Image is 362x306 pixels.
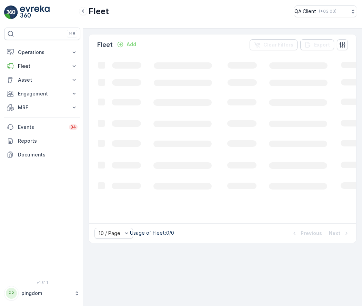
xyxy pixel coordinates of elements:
[114,40,139,49] button: Add
[250,39,298,50] button: Clear Filters
[314,41,330,48] p: Export
[300,39,334,50] button: Export
[18,124,65,131] p: Events
[18,90,67,97] p: Engagement
[18,49,67,56] p: Operations
[4,134,80,148] a: Reports
[4,286,80,300] button: PPpingdom
[6,288,17,299] div: PP
[18,151,78,158] p: Documents
[294,6,356,17] button: QA Client(+03:00)
[70,124,76,130] p: 34
[18,76,67,83] p: Asset
[4,59,80,73] button: Fleet
[4,120,80,134] a: Events34
[18,104,67,111] p: MRF
[263,41,293,48] p: Clear Filters
[89,6,109,17] p: Fleet
[4,280,80,285] span: v 1.51.1
[294,8,316,15] p: QA Client
[4,101,80,114] button: MRF
[127,41,136,48] p: Add
[130,229,174,236] p: Usage of Fleet : 0/0
[301,230,322,237] p: Previous
[328,229,351,237] button: Next
[4,6,18,19] img: logo
[69,31,76,37] p: ⌘B
[18,63,67,70] p: Fleet
[4,148,80,162] a: Documents
[20,6,50,19] img: logo_light-DOdMpM7g.png
[329,230,340,237] p: Next
[290,229,323,237] button: Previous
[4,73,80,87] button: Asset
[18,137,78,144] p: Reports
[21,290,71,297] p: pingdom
[4,45,80,59] button: Operations
[319,9,336,14] p: ( +03:00 )
[97,40,113,50] p: Fleet
[4,87,80,101] button: Engagement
